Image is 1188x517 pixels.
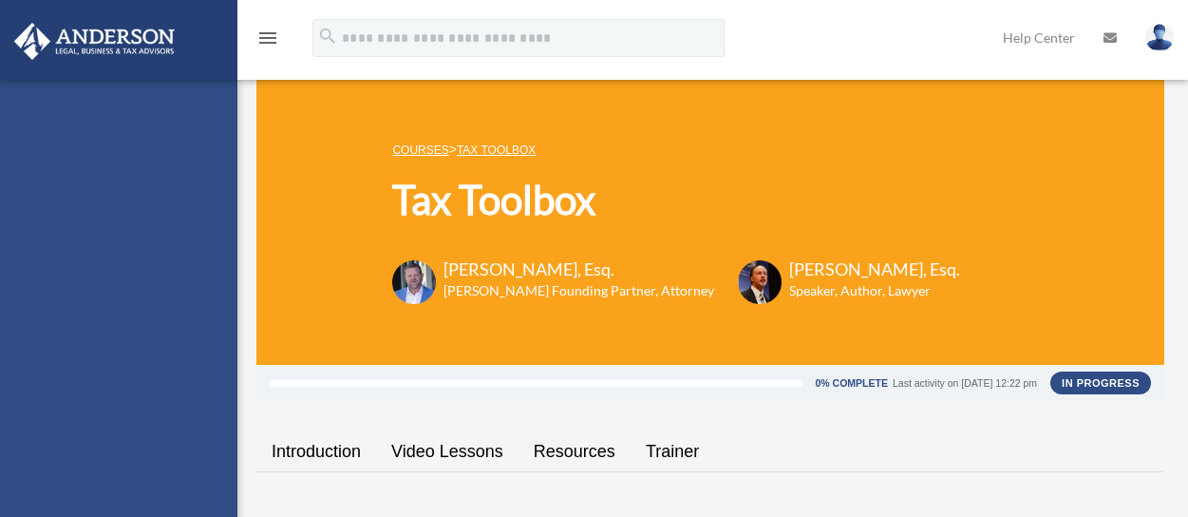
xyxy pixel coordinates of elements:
h6: Speaker, Author, Lawyer [789,281,936,300]
img: Scott-Estill-Headshot.png [738,260,782,304]
h3: [PERSON_NAME], Esq. [789,258,960,281]
h6: [PERSON_NAME] Founding Partner, Attorney [443,281,714,300]
p: > [392,138,960,162]
a: COURSES [392,144,448,157]
img: Toby-circle-head.png [392,260,436,304]
div: Last activity on [DATE] 12:22 pm [893,378,1037,389]
a: Resources [519,425,631,479]
i: menu [256,27,279,49]
h1: Tax Toolbox [392,172,960,228]
h3: [PERSON_NAME], Esq. [443,258,714,281]
a: Trainer [631,425,714,479]
img: User Pic [1145,24,1174,51]
i: search [317,26,338,47]
a: Tax Toolbox [457,144,536,157]
img: Anderson Advisors Platinum Portal [9,23,180,60]
div: In Progress [1050,372,1151,394]
a: menu [256,33,279,49]
a: Video Lessons [376,425,519,479]
div: 0% Complete [816,378,888,389]
a: Introduction [256,425,376,479]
